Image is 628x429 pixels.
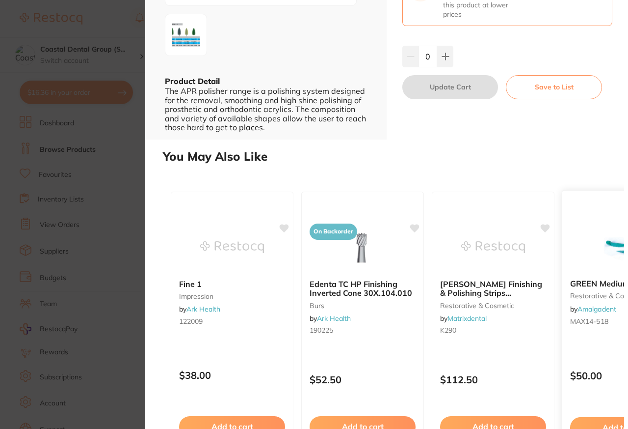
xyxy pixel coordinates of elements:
[317,314,351,323] a: Ark Health
[179,317,285,325] small: 122009
[179,370,285,381] p: $38.00
[310,280,416,298] b: Edenta TC HP Finishing Inverted Cone 30X.104.010
[179,305,220,314] span: by
[179,280,285,288] b: Fine 1
[331,223,394,272] img: Edenta TC HP Finishing Inverted Cone 30X.104.010
[165,76,220,86] b: Product Detail
[440,326,546,334] small: K290
[179,292,285,300] small: impression
[570,305,616,314] span: by
[440,280,546,298] b: Kerr Finishing & Polishing Strips Coarse/Medium 1.9mm (100) White/Blue
[168,17,204,53] img: Ui5qcGc
[461,223,525,272] img: Kerr Finishing & Polishing Strips Coarse/Medium 1.9mm (100) White/Blue
[577,305,616,314] a: Amalgadent
[440,374,546,385] p: $112.50
[310,302,416,310] small: burs
[200,223,264,272] img: Fine 1
[440,314,487,323] span: by
[447,314,487,323] a: Matrixdental
[310,314,351,323] span: by
[402,75,498,99] button: Update Cart
[163,149,624,164] h2: You May Also Like
[186,305,220,314] a: Ark Health
[310,224,357,240] span: On Backorder
[310,326,416,334] small: 190225
[310,374,416,385] p: $52.50
[165,86,367,132] div: The APR polisher range is a polishing system designed for the removal, smoothing and high shine p...
[506,75,602,99] button: Save to List
[440,302,546,310] small: restorative & cosmetic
